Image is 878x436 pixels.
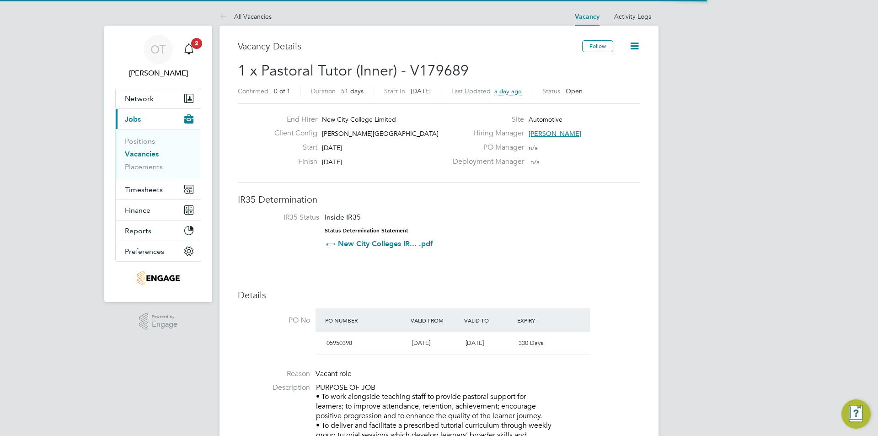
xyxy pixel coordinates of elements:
a: Vacancy [575,13,600,21]
nav: Main navigation [104,26,212,302]
span: Automotive [529,115,562,124]
button: Reports [116,221,201,241]
strong: Status Determination Statement [325,227,408,234]
h3: Details [238,289,640,301]
a: All Vacancies [219,12,272,21]
img: jambo-logo-retina.png [137,271,179,285]
span: [DATE] [412,339,430,347]
label: Start [267,143,317,152]
label: IR35 Status [247,213,319,222]
span: Oli Thomas [115,68,201,79]
label: Duration [311,87,336,95]
label: End Hirer [267,115,317,124]
span: [DATE] [322,158,342,166]
a: 2 [180,35,198,64]
label: Finish [267,157,317,167]
span: 1 x Pastoral Tutor (Inner) - V179689 [238,62,469,80]
button: Preferences [116,241,201,261]
button: Follow [582,40,613,52]
label: Client Config [267,129,317,138]
label: PO No [238,316,310,325]
span: n/a [529,144,538,152]
div: Expiry [515,312,568,328]
span: Reports [125,226,151,235]
button: Timesheets [116,179,201,199]
button: Jobs [116,109,201,129]
span: 0 of 1 [274,87,290,95]
span: [DATE] [322,144,342,152]
span: [DATE] [411,87,431,95]
a: Activity Logs [614,12,651,21]
label: Reason [238,369,310,379]
div: Valid To [462,312,515,328]
a: Powered byEngage [139,313,178,330]
span: Jobs [125,115,141,124]
span: Vacant role [316,369,352,378]
label: PO Manager [447,143,524,152]
span: 51 days [341,87,364,95]
span: 2 [191,38,202,49]
label: Start In [384,87,405,95]
button: Engage Resource Center [841,399,871,429]
label: Confirmed [238,87,268,95]
button: Network [116,88,201,108]
span: OT [150,43,166,55]
label: Last Updated [451,87,491,95]
label: Deployment Manager [447,157,524,167]
a: Go to home page [115,271,201,285]
label: Description [238,383,310,393]
span: [PERSON_NAME][GEOGRAPHIC_DATA] [322,129,439,138]
div: Jobs [116,129,201,179]
label: Site [447,115,524,124]
h3: IR35 Determination [238,194,640,205]
span: [PERSON_NAME] [529,129,581,138]
label: Hiring Manager [447,129,524,138]
span: Network [125,94,154,103]
div: Valid From [408,312,462,328]
span: Powered by [152,313,177,321]
span: Inside IR35 [325,213,361,221]
span: 330 Days [519,339,543,347]
span: New City College Limited [322,115,396,124]
span: Timesheets [125,185,163,194]
span: Preferences [125,247,164,256]
span: Engage [152,321,177,328]
div: PO Number [323,312,408,328]
span: n/a [530,158,540,166]
span: 05950398 [327,339,352,347]
a: Placements [125,162,163,171]
a: Vacancies [125,150,159,158]
span: Open [566,87,583,95]
a: Positions [125,137,155,145]
span: a day ago [494,87,522,95]
label: Status [542,87,560,95]
a: New City Colleges IR... .pdf [338,239,433,248]
span: Finance [125,206,150,215]
a: OT[PERSON_NAME] [115,35,201,79]
h3: Vacancy Details [238,40,582,52]
button: Finance [116,200,201,220]
span: [DATE] [466,339,484,347]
